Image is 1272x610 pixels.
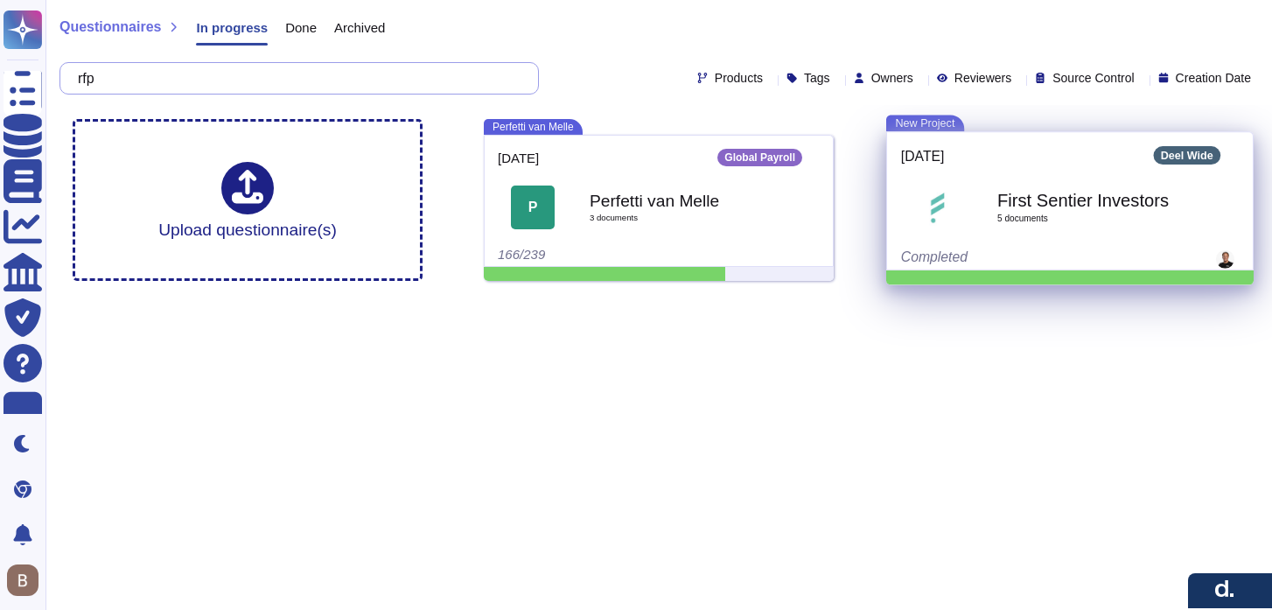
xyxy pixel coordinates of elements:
span: Completed [901,249,968,265]
span: Products [715,72,763,84]
img: user [7,564,38,596]
span: Owners [871,72,913,84]
span: New Project [886,115,964,131]
img: Logo [915,185,961,231]
div: Upload questionnaire(s) [158,162,337,238]
span: 3 document s [590,214,765,222]
span: 166/239 [498,247,545,262]
b: Perfetti van Melle [590,193,765,209]
button: user [3,561,51,599]
span: In progress [196,21,268,34]
span: [DATE] [901,149,945,163]
div: P [511,186,555,229]
span: [DATE] [498,151,539,165]
span: Creation Date [1176,72,1251,84]
div: Global Payroll [717,149,802,166]
b: First Sentier Investors [997,192,1181,209]
input: Search by keywords [69,63,521,94]
span: Archived [334,21,385,34]
span: Questionnaires [59,20,161,34]
div: Deel Wide [1153,146,1220,165]
span: Perfetti van Melle [484,119,583,135]
span: 5 document s [997,214,1181,223]
img: user [1216,250,1234,269]
span: Done [285,21,317,34]
span: Source Control [1052,72,1134,84]
span: Reviewers [954,72,1011,84]
span: Tags [804,72,830,84]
